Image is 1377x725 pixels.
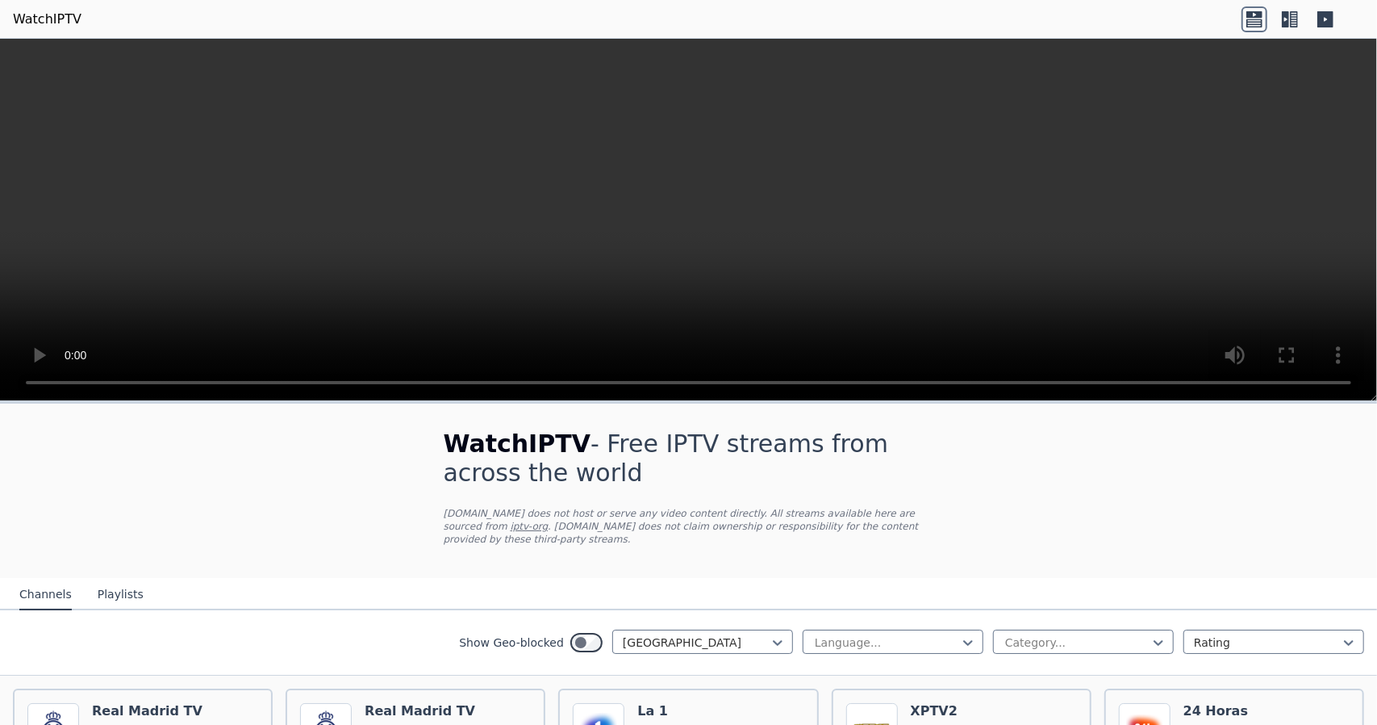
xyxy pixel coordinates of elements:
[459,635,564,651] label: Show Geo-blocked
[365,703,475,719] h6: Real Madrid TV
[92,703,202,719] h6: Real Madrid TV
[444,430,934,488] h1: - Free IPTV streams from across the world
[98,580,144,610] button: Playlists
[1183,703,1254,719] h6: 24 Horas
[511,521,549,532] a: iptv-org
[444,430,591,458] span: WatchIPTV
[13,10,81,29] a: WatchIPTV
[637,703,708,719] h6: La 1
[444,507,934,546] p: [DOMAIN_NAME] does not host or serve any video content directly. All streams available here are s...
[911,703,982,719] h6: XPTV2
[19,580,72,610] button: Channels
